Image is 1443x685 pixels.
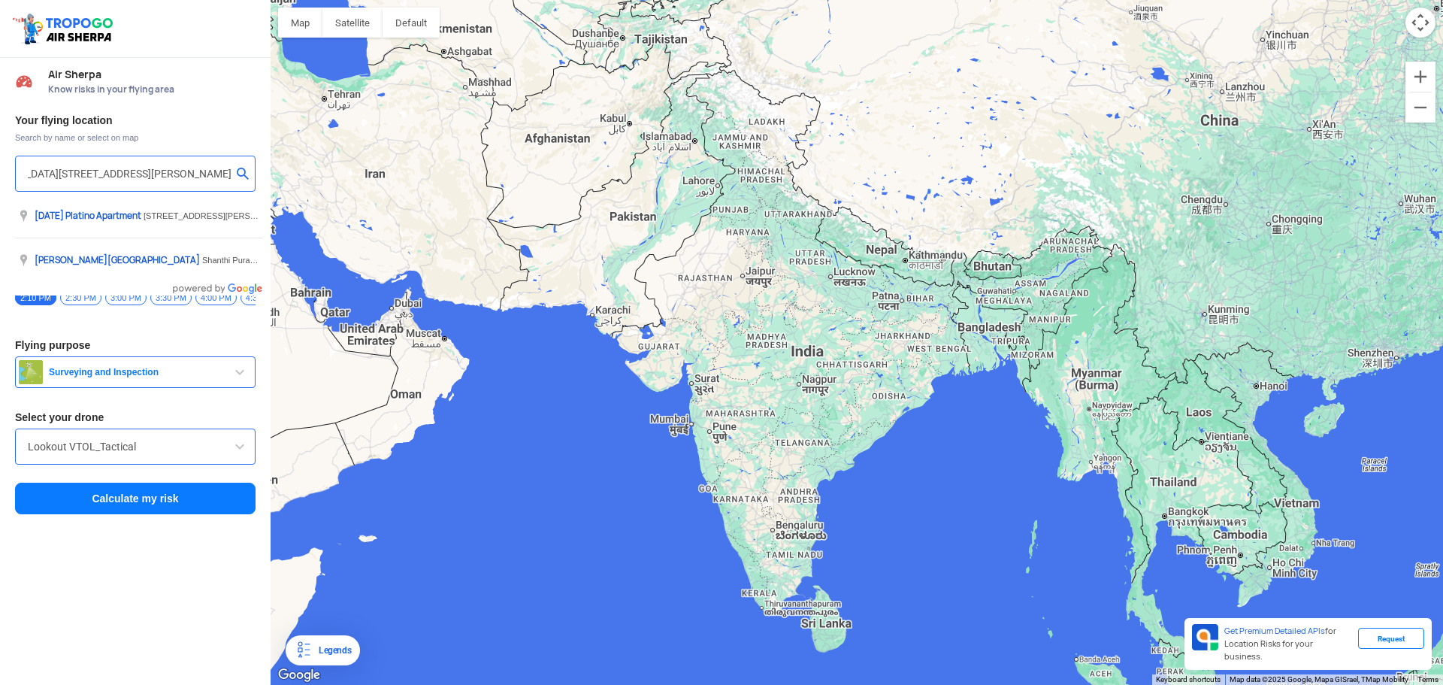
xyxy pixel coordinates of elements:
h3: Select your drone [15,412,256,423]
a: Open this area in Google Maps (opens a new window) [274,665,324,685]
span: Map data ©2025 Google, Mapa GISrael, TMap Mobility [1230,675,1408,683]
div: Legends [313,641,351,659]
span: 2:30 PM [60,290,101,305]
span: 4:00 PM [195,290,237,305]
a: Terms [1417,675,1438,683]
button: Keyboard shortcuts [1156,674,1221,685]
span: Know risks in your flying area [48,83,256,95]
span: Search by name or select on map [15,132,256,144]
span: 3:30 PM [150,290,192,305]
span: Shanthi Pura, Phase II, [GEOGRAPHIC_DATA], [GEOGRAPHIC_DATA], [GEOGRAPHIC_DATA] [202,256,557,265]
span: 2:10 PM [15,290,56,305]
button: Show street map [278,8,322,38]
input: Search your flying location [28,165,231,183]
button: Zoom out [1405,92,1435,123]
button: Zoom in [1405,62,1435,92]
span: 3:00 PM [105,290,147,305]
img: Premium APIs [1192,624,1218,650]
span: Surveying and Inspection [43,366,231,378]
div: for Location Risks for your business. [1218,624,1358,664]
span: [PERSON_NAME][GEOGRAPHIC_DATA] [35,254,202,266]
button: Show satellite imagery [322,8,383,38]
h3: Your flying location [15,115,256,126]
img: ic_tgdronemaps.svg [11,11,118,46]
button: Calculate my risk [15,483,256,514]
span: 4:30 PM [240,290,282,305]
img: Risk Scores [15,72,33,90]
img: Google [274,665,324,685]
img: Legends [295,641,313,659]
span: Get Premium Detailed APIs [1224,626,1325,636]
button: Surveying and Inspection [15,356,256,388]
span: Air Sherpa [48,68,256,80]
h3: Flying purpose [15,340,256,350]
button: Map camera controls [1405,8,1435,38]
span: [DATE] Platino Apartment [35,210,144,222]
img: survey.png [19,360,43,384]
div: Request [1358,628,1424,649]
span: [STREET_ADDRESS][PERSON_NAME] [144,211,293,220]
input: Search by name or Brand [28,438,243,456]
